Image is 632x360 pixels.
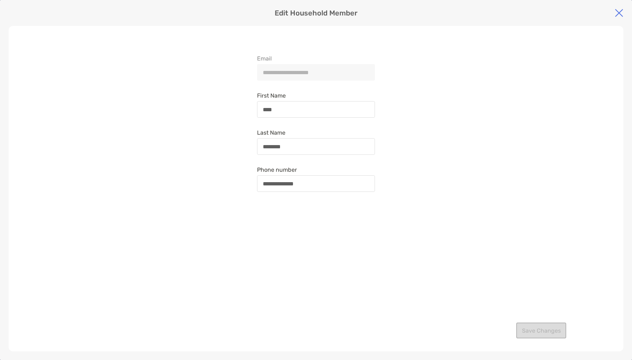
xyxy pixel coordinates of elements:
[275,9,357,18] p: Edit Household Member
[257,144,375,150] input: Last Name
[257,69,375,76] input: Email
[257,129,375,136] span: Last Name
[257,107,375,113] input: First Name
[257,166,375,173] span: Phone number
[257,55,375,62] span: Email
[257,92,375,99] span: First Name
[615,9,623,17] img: close
[257,181,375,187] input: Phone number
